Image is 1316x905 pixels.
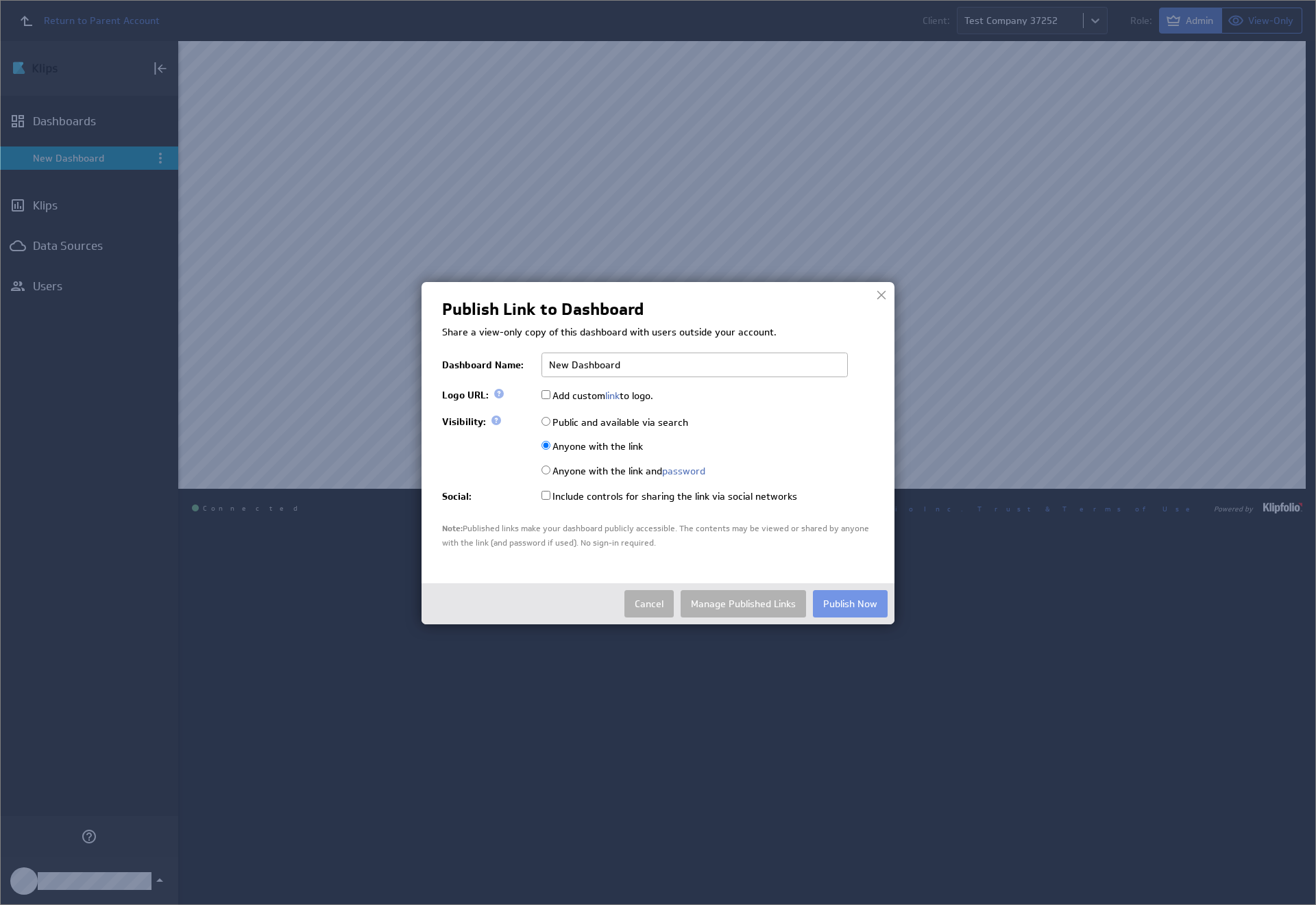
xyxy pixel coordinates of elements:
td: Visibility: [442,407,535,433]
label: Add custom to logo. [541,390,653,402]
td: Logo URL: [442,383,535,407]
a: link [605,390,620,402]
label: Public and available via search [541,416,688,429]
div: Published links make your dashboard publicly accessible. The contents may be viewed or shared by ... [442,522,874,549]
p: Share a view-only copy of this dashboard with users outside your account. [442,326,874,340]
td: Social: [442,483,535,508]
label: Anyone with the link [541,440,643,452]
a: password [662,465,705,477]
input: Include controls for sharing the link via social networks [541,491,550,500]
label: Include controls for sharing the link via social networks [541,490,797,502]
input: Add customlinkto logo. [541,390,550,399]
input: Public and available via search [541,417,550,426]
a: Manage Published Links [681,590,806,617]
button: Publish Now [813,590,888,617]
h2: Publish Link to Dashboard [442,303,644,316]
td: Dashboard Name: [442,347,535,383]
span: Note: [442,523,463,534]
input: Anyone with the link [541,441,550,450]
button: Cancel [624,590,674,617]
input: Anyone with the link andpassword [541,466,550,474]
label: Anyone with the link and [541,465,705,477]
